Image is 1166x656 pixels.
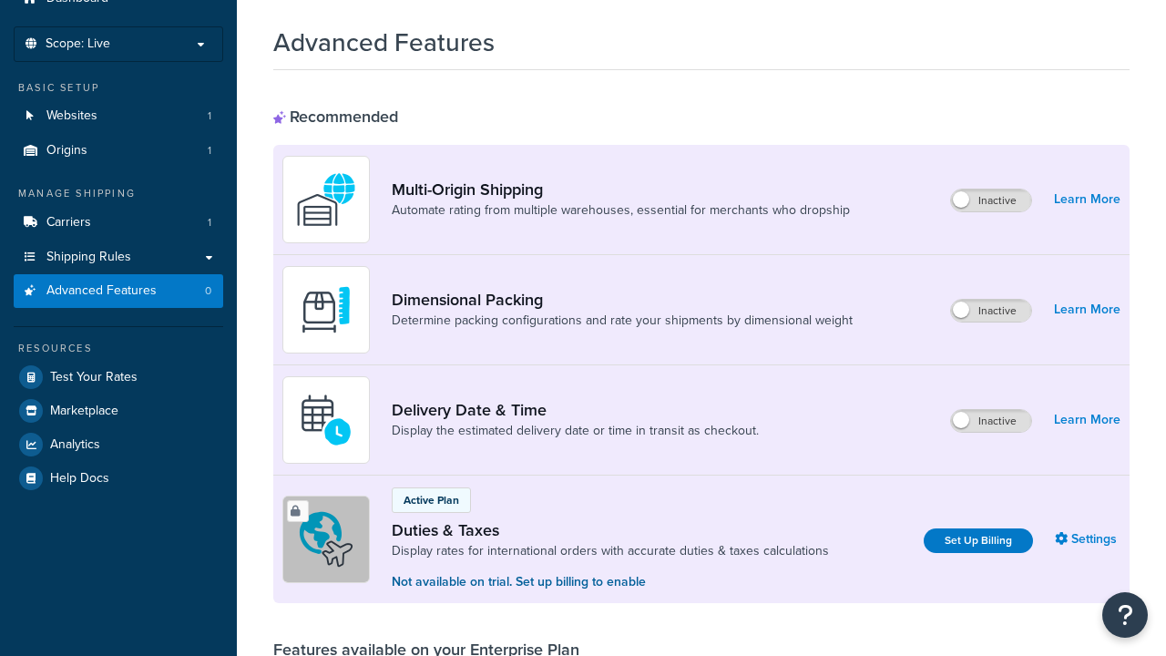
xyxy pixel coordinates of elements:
[14,206,223,240] a: Carriers1
[273,107,398,127] div: Recommended
[294,278,358,342] img: DTVBYsAAAAAASUVORK5CYII=
[294,388,358,452] img: gfkeb5ejjkALwAAAABJRU5ErkJggg==
[1102,592,1148,638] button: Open Resource Center
[1055,527,1120,552] a: Settings
[14,241,223,274] a: Shipping Rules
[392,542,829,560] a: Display rates for international orders with accurate duties & taxes calculations
[392,422,759,440] a: Display the estimated delivery date or time in transit as checkout.
[14,395,223,427] a: Marketplace
[46,215,91,231] span: Carriers
[273,25,495,60] h1: Advanced Features
[392,201,850,220] a: Automate rating from multiple warehouses, essential for merchants who dropship
[50,370,138,385] span: Test Your Rates
[951,410,1031,432] label: Inactive
[14,134,223,168] li: Origins
[46,250,131,265] span: Shipping Rules
[14,274,223,308] li: Advanced Features
[392,572,829,592] p: Not available on trial. Set up billing to enable
[392,312,853,330] a: Determine packing configurations and rate your shipments by dimensional weight
[392,179,850,200] a: Multi-Origin Shipping
[50,404,118,419] span: Marketplace
[50,471,109,487] span: Help Docs
[14,462,223,495] a: Help Docs
[14,186,223,201] div: Manage Shipping
[1054,187,1120,212] a: Learn More
[208,143,211,159] span: 1
[46,36,110,52] span: Scope: Live
[1054,297,1120,323] a: Learn More
[392,520,829,540] a: Duties & Taxes
[14,134,223,168] a: Origins1
[392,400,759,420] a: Delivery Date & Time
[14,361,223,394] a: Test Your Rates
[924,528,1033,553] a: Set Up Billing
[14,99,223,133] a: Websites1
[951,300,1031,322] label: Inactive
[14,341,223,356] div: Resources
[205,283,211,299] span: 0
[14,99,223,133] li: Websites
[46,108,97,124] span: Websites
[1054,407,1120,433] a: Learn More
[50,437,100,453] span: Analytics
[46,143,87,159] span: Origins
[14,274,223,308] a: Advanced Features0
[951,190,1031,211] label: Inactive
[208,108,211,124] span: 1
[208,215,211,231] span: 1
[14,80,223,96] div: Basic Setup
[14,206,223,240] li: Carriers
[392,290,853,310] a: Dimensional Packing
[404,492,459,508] p: Active Plan
[294,168,358,231] img: WatD5o0RtDAAAAAElFTkSuQmCC
[46,283,157,299] span: Advanced Features
[14,428,223,461] a: Analytics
